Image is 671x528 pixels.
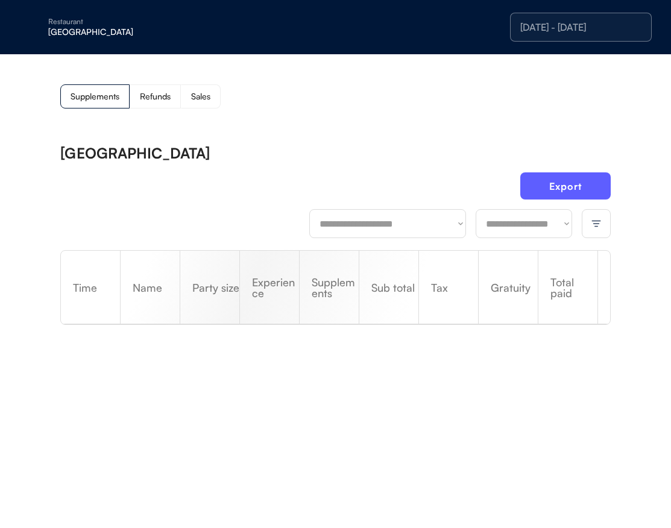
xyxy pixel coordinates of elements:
div: Supplements [300,277,359,298]
div: [GEOGRAPHIC_DATA] [60,146,210,160]
div: Time [61,282,120,293]
div: Experience [240,277,299,298]
img: filter-lines.svg [591,218,602,229]
img: yH5BAEAAAAALAAAAAABAAEAAAIBRAA7 [24,17,43,37]
div: [GEOGRAPHIC_DATA] [48,28,200,36]
div: Name [121,282,180,293]
div: Restaurant [48,18,200,25]
div: Gratuity [479,282,538,293]
div: Refunds [140,92,171,101]
div: Sales [191,92,210,101]
div: Total paid [538,277,597,298]
div: Party size [180,282,239,293]
div: [DATE] - [DATE] [520,22,641,32]
div: Refund [598,255,610,320]
button: Export [520,172,611,200]
div: Sub total [359,282,418,293]
div: Tax [419,282,478,293]
div: Supplements [71,92,119,101]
